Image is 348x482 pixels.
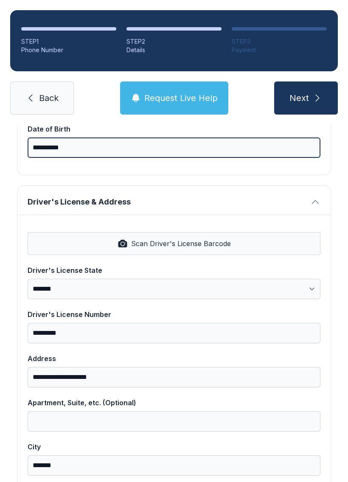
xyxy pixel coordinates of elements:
[28,353,320,364] div: Address
[28,323,320,343] input: Driver's License Number
[289,92,309,104] span: Next
[17,186,331,215] button: Driver's License & Address
[39,92,59,104] span: Back
[28,309,320,319] div: Driver's License Number
[126,37,222,46] div: STEP 2
[28,455,320,476] input: City
[28,137,320,158] input: Date of Birth
[28,442,320,452] div: City
[28,411,320,432] input: Apartment, Suite, etc. (Optional)
[126,46,222,54] div: Details
[28,196,307,208] span: Driver's License & Address
[28,398,320,408] div: Apartment, Suite, etc. (Optional)
[144,92,218,104] span: Request Live Help
[28,265,320,275] div: Driver's License State
[21,46,116,54] div: Phone Number
[232,46,327,54] div: Payment
[131,238,231,249] span: Scan Driver's License Barcode
[232,37,327,46] div: STEP 3
[21,37,116,46] div: STEP 1
[28,279,320,299] select: Driver's License State
[28,367,320,387] input: Address
[28,124,320,134] div: Date of Birth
